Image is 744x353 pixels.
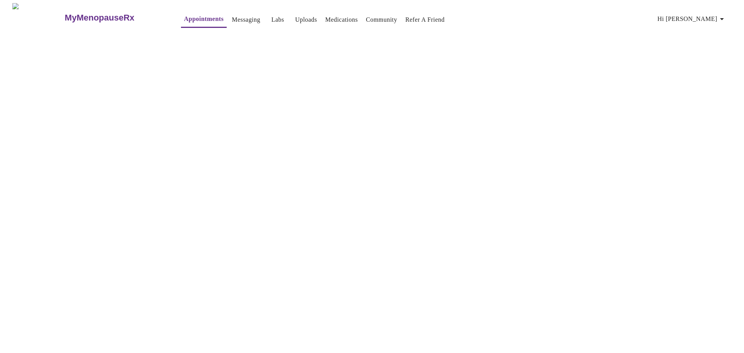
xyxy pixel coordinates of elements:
button: Uploads [292,12,320,28]
a: Refer a Friend [405,14,445,25]
button: Labs [265,12,290,28]
a: Community [366,14,397,25]
button: Medications [322,12,361,28]
img: MyMenopauseRx Logo [12,3,64,32]
a: Labs [271,14,284,25]
button: Appointments [181,11,227,28]
a: Uploads [295,14,317,25]
button: Messaging [229,12,263,28]
a: Medications [325,14,358,25]
a: MyMenopauseRx [64,4,165,31]
button: Community [363,12,400,28]
span: Hi [PERSON_NAME] [658,14,727,24]
a: Messaging [232,14,260,25]
button: Hi [PERSON_NAME] [654,11,730,27]
button: Refer a Friend [402,12,448,28]
a: Appointments [184,14,224,24]
h3: MyMenopauseRx [65,13,134,23]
